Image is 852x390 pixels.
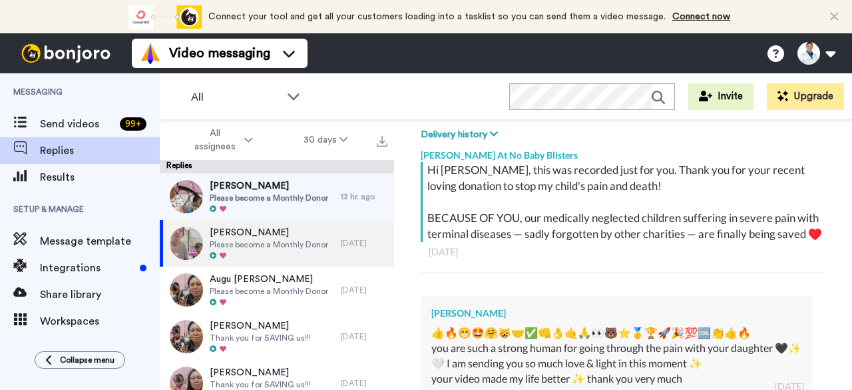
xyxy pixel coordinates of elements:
div: [PERSON_NAME] [431,307,801,320]
a: Augu [PERSON_NAME]Please become a Monthly Donor[DATE] [160,267,394,313]
span: Connect your tool and get all your customers loading into a tasklist so you can send them a video... [208,12,666,21]
span: [PERSON_NAME] [210,226,328,239]
img: 7a13113d-88fc-4da6-9e13-ff151b3e2fb9-thumb.jpg [170,320,203,353]
span: Please become a Monthly Donor [210,286,328,297]
button: Export all results that match these filters now. [373,130,391,150]
a: [PERSON_NAME]Please become a Monthly Donor13 hr. ago [160,173,394,220]
div: [DATE] [341,331,387,342]
button: All assignees [162,121,278,159]
span: [PERSON_NAME] [210,179,328,193]
a: [PERSON_NAME]Please become a Monthly Donor[DATE] [160,220,394,267]
div: 👍🔥😁🤩🤗😸🤝✅👊👌🤙🙏👀🐻⭐️🥇🏆🚀🎉💯🆒👏👍🔥 [431,325,801,341]
span: Results [40,169,160,185]
img: vm-color.svg [140,43,161,64]
button: Delivery history [421,127,502,142]
span: Share library [40,287,160,303]
img: 8b9a8cb7-f808-41ee-a1c3-ee2b964e4cea-thumb.jpg [170,180,203,213]
a: [PERSON_NAME]Thank you for SAVING us!!![DATE] [160,313,394,360]
button: Upgrade [767,83,844,110]
div: [DATE] [341,378,387,389]
a: Connect now [672,12,730,21]
div: animation [128,5,202,29]
span: All [191,89,280,105]
button: Collapse menu [35,351,125,369]
span: Video messaging [169,44,270,63]
div: [DATE] [341,285,387,295]
button: 30 days [278,128,373,152]
span: Thank you for SAVING us!!! [210,379,311,390]
span: Replies [40,143,160,159]
img: export.svg [377,136,387,147]
div: your video made my life better ✨️ thank you very much [431,371,801,387]
div: 99 + [120,117,146,131]
span: All assignees [188,127,242,153]
span: Message template [40,233,160,249]
span: [PERSON_NAME] [210,319,311,333]
span: Please become a Monthly Donor [210,239,328,250]
div: [PERSON_NAME] At No Baby Blisters [421,142,825,162]
div: [DATE] [429,245,817,259]
span: Send videos [40,116,114,132]
span: Workspaces [40,313,160,329]
div: you are such a strong human for going through the pain with your daughter 🖤✨️🤍 I am sending you s... [431,341,801,371]
span: Integrations [40,260,134,276]
div: 13 hr. ago [341,191,387,202]
div: [DATE] [341,238,387,249]
button: Invite [688,83,753,110]
span: Thank you for SAVING us!!! [210,333,311,343]
span: [PERSON_NAME] [210,366,311,379]
img: edeaf41a-41af-44de-a0b9-54a474c8b996-thumb.jpg [170,273,203,307]
img: bj-logo-header-white.svg [16,44,116,63]
span: Collapse menu [60,355,114,365]
span: Please become a Monthly Donor [210,193,328,203]
div: Hi [PERSON_NAME], this was recorded just for you. Thank you for your recent loving donation to st... [427,162,822,242]
span: Augu [PERSON_NAME] [210,273,328,286]
img: 6b514d8f-b4c5-4e84-bb58-792d2e476cc0-thumb.jpg [170,227,203,260]
div: Replies [160,160,394,173]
